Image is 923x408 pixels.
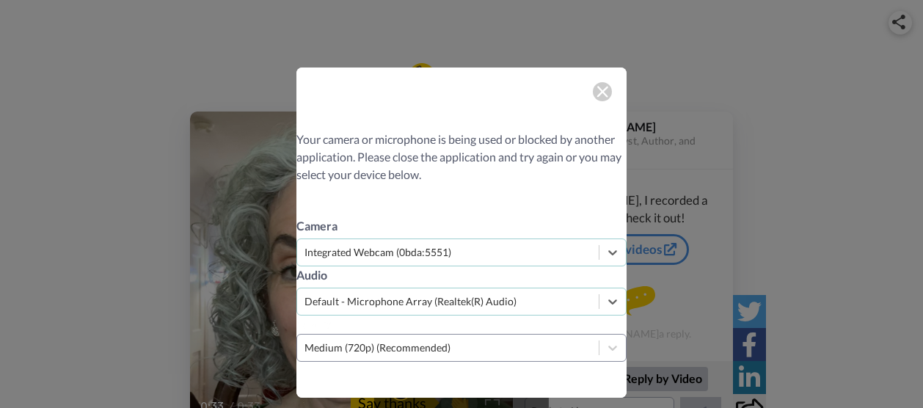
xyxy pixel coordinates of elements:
[597,86,608,98] img: ic_close.svg
[296,131,627,183] span: Your camera or microphone is being used or blocked by another application. Please close the appli...
[304,245,591,260] div: Integrated Webcam (0bda:5551)
[304,340,591,355] div: Medium (720p) (Recommended)
[296,217,338,235] label: Camera
[296,316,330,330] label: Quality
[304,294,591,309] div: Default - Microphone Array (Realtek(R) Audio)
[296,266,327,284] label: Audio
